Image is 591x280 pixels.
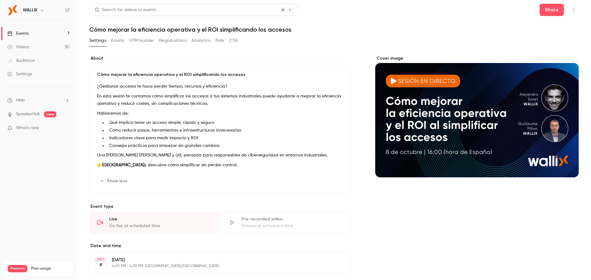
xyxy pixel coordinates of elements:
[241,223,343,229] div: Stream at scheduled time
[129,36,154,45] button: UTM builder
[97,152,343,159] p: Una [PERSON_NAME] [PERSON_NAME] y útil, pensada para responsables de ciberseguridad en entornos i...
[97,161,343,169] p: 👉 y descubre cómo simplificar sin perder control.
[107,135,343,141] li: Indicadores clave para medir impacto y ROI
[89,243,351,249] label: Date and time
[107,127,343,134] li: Cómo reducir pasos, herramientas e infraestructuras innecesarias
[7,44,29,50] div: Videos
[221,212,351,233] div: Pre-recorded videoStream at scheduled time
[99,262,102,268] p: 8
[7,71,32,77] div: Settings
[229,36,238,45] button: CTA
[97,110,343,117] p: Hablaremos de:
[31,266,69,271] span: Plan usage
[16,111,40,117] a: SpeakerHub
[191,36,211,45] button: Analytics
[215,36,224,45] button: Polls
[23,7,37,13] h6: WALLIX
[89,203,351,210] p: Event type
[89,212,219,233] div: LiveGo live at scheduled time
[159,36,187,45] button: Registrations
[375,55,579,177] section: Cover image
[102,163,144,167] strong: [GEOGRAPHIC_DATA]
[375,55,579,61] label: Cover image
[107,120,343,126] li: Qué implica tener un acceso simple, rápido y seguro
[107,143,343,149] li: Consejos prácticos para empezar sin grandes cambios
[7,97,70,104] li: help-dropdown-opener
[89,26,579,33] h1: Cómo mejorar la eficiencia operativa y el ROI simplificando los accesos
[16,125,39,131] span: What's new
[89,36,106,45] button: Settings
[89,55,351,61] label: About
[111,36,124,45] button: Emails
[540,4,564,16] button: Share
[44,111,56,117] span: new
[97,72,343,78] p: Cómo mejorar la eficiencia operativa y el ROI simplificando los accesos
[97,83,343,90] p: ¿Gestionar accesos te hace perder tiempo, recursos y eficiencia?
[109,216,211,222] div: Live
[16,97,25,104] span: Help
[97,176,131,186] button: Show less
[7,30,29,37] div: Events
[109,223,211,229] div: Go live at scheduled time
[241,216,343,222] div: Pre-recorded video
[112,264,318,269] p: 4:00 PM - 4:30 PM, [GEOGRAPHIC_DATA]/[GEOGRAPHIC_DATA]
[95,257,106,262] div: OCT
[94,7,156,13] div: Search for videos or events
[62,125,70,131] iframe: Noticeable Trigger
[97,93,343,107] p: En esta sesión te contamos cómo simplificar los accesos a tus sistemas industriales puede ayudart...
[7,57,35,64] div: Audience
[8,5,18,15] img: WALLIX
[112,257,318,263] p: [DATE]
[8,265,27,272] span: Premium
